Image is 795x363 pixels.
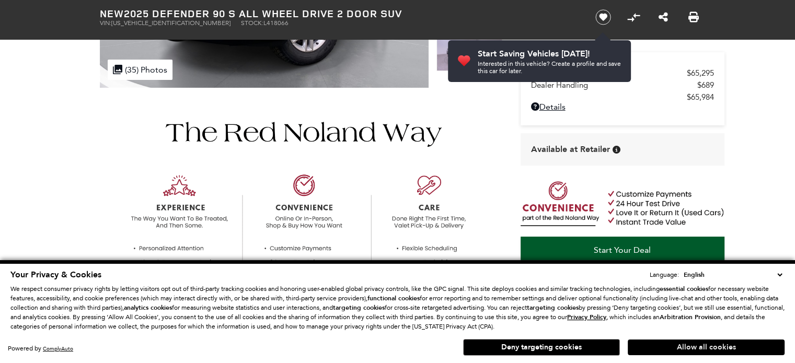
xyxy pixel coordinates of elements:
span: Dealer Handling [531,80,697,90]
a: Share this New 2025 Defender 90 S All Wheel Drive 2 Door SUV [659,11,668,24]
span: VIN: [100,19,111,27]
div: Vehicle is in stock and ready for immediate delivery. Due to demand, availability is subject to c... [613,146,620,154]
strong: essential cookies [660,285,708,293]
strong: functional cookies [367,294,420,302]
div: (35) Photos [108,60,172,80]
a: ComplyAuto [43,345,73,352]
span: $65,295 [687,68,714,78]
a: Print this New 2025 Defender 90 S All Wheel Drive 2 Door SUV [688,11,699,24]
strong: targeting cookies [333,303,385,312]
a: MSRP $65,295 [531,68,714,78]
span: Your Privacy & Cookies [10,269,101,280]
span: [US_VEHICLE_IDENTIFICATION_NUMBER] [111,19,231,27]
span: $689 [697,80,714,90]
img: New 2025 Silicon Silver LAND ROVER S image 4 [436,34,502,72]
a: $65,984 [531,92,714,102]
span: Start Your Deal [594,245,651,255]
span: MSRP [531,68,687,78]
a: Details [531,102,714,112]
strong: targeting cookies [527,303,579,312]
button: Allow all cookies [628,339,785,355]
div: Powered by [8,345,73,352]
select: Language Select [681,270,785,280]
button: Save vehicle [592,9,615,26]
h1: 2025 Defender 90 S All Wheel Drive 2 Door SUV [100,8,578,19]
u: Privacy Policy [567,313,606,321]
button: Compare vehicle [626,9,641,25]
a: Start Your Deal [521,237,724,264]
span: $65,984 [687,92,714,102]
span: L418066 [263,19,289,27]
span: Available at Retailer [531,144,610,155]
span: Stock: [241,19,263,27]
strong: New [100,6,124,20]
strong: Arbitration Provision [660,313,721,321]
a: Dealer Handling $689 [531,80,714,90]
p: We respect consumer privacy rights by letting visitors opt out of third-party tracking cookies an... [10,284,785,331]
strong: analytics cookies [124,303,172,312]
a: Privacy Policy [567,313,606,321]
div: Language: [650,272,679,278]
button: Deny targeting cookies [463,339,620,356]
